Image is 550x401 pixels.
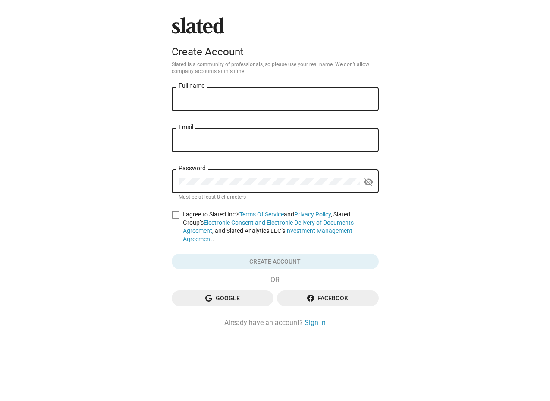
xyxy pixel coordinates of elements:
a: Sign in [305,318,326,327]
sl-branding: Create Account [172,17,379,61]
button: Facebook [277,290,379,306]
span: Google [179,290,267,306]
button: Google [172,290,273,306]
a: Electronic Consent and Electronic Delivery of Documents Agreement [183,219,354,234]
span: I agree to Slated Inc’s and , Slated Group’s , and Slated Analytics LLC’s . [183,210,379,243]
button: Show password [360,173,377,191]
a: Privacy Policy [294,211,331,218]
mat-icon: visibility_off [363,175,374,189]
p: Slated is a community of professionals, so please use your real name. We don’t allow company acco... [172,61,379,75]
a: Terms Of Service [239,211,284,218]
span: Facebook [284,290,372,306]
div: Create Account [172,46,379,58]
mat-hint: Must be at least 8 characters [179,194,246,201]
div: Already have an account? [172,318,379,327]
